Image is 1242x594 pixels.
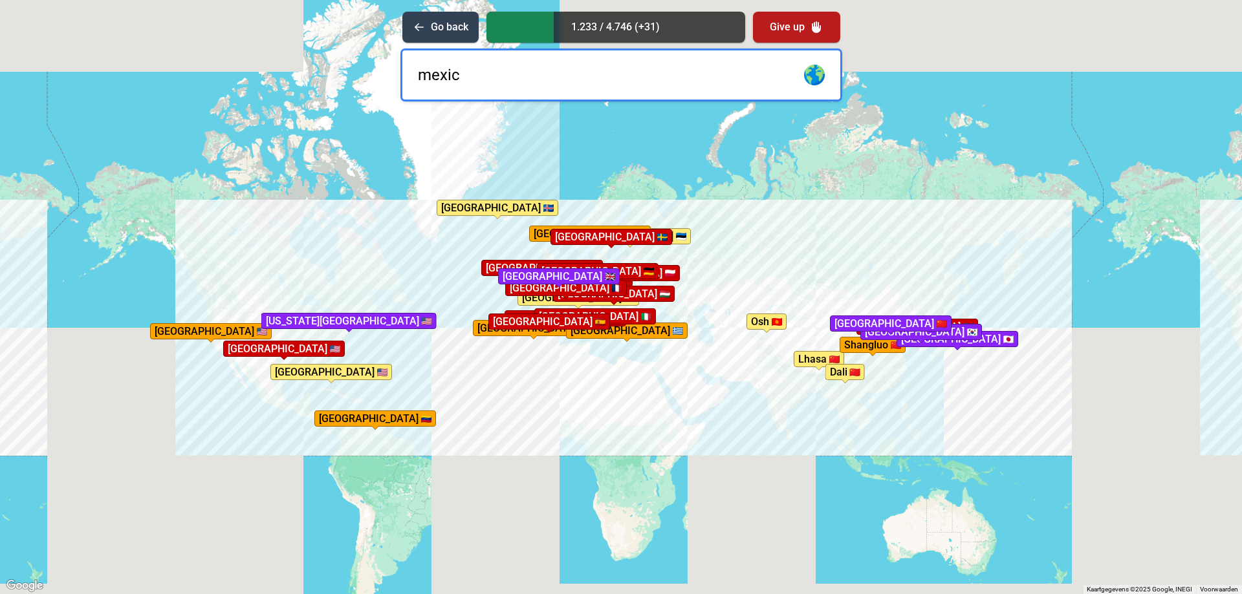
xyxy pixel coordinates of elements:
[566,323,688,339] div: [GEOGRAPHIC_DATA]
[605,272,615,280] img: GB
[3,577,46,594] img: Google
[377,368,387,376] img: US
[473,320,594,336] div: [GEOGRAPHIC_DATA]
[534,308,656,324] div: [GEOGRAPHIC_DATA]
[860,324,982,340] div: [GEOGRAPHIC_DATA]
[498,268,620,284] div: [GEOGRAPHIC_DATA]
[481,260,603,276] gmp-advanced-marker: Population: 1.02 million
[223,341,345,357] div: [GEOGRAPHIC_DATA]
[673,326,683,334] img: GR
[840,337,906,353] div: Shangluo
[517,290,639,306] gmp-advanced-marker: Population: 139.111
[505,280,627,296] gmp-advanced-marker: Population: 2.14 million
[1087,586,1192,593] span: Kaartgegevens ©2025 Google, INEGI
[529,226,651,242] div: [GEOGRAPHIC_DATA]
[529,226,651,242] gmp-advanced-marker: Population: 580.000
[794,351,844,367] gmp-advanced-marker: Population: 118.721
[150,323,272,339] gmp-advanced-marker: Population: 864.816
[772,317,782,325] img: KG
[473,320,594,336] gmp-advanced-marker: Population: 517.802
[537,263,659,279] div: [GEOGRAPHIC_DATA]
[550,229,672,245] gmp-advanced-marker: Population: 1.52 million
[595,317,605,325] img: ES
[486,12,745,43] div: 1.233 / 4.746 (+31)
[660,290,670,297] img: HU
[314,410,436,427] gmp-advanced-marker: Population: 815.141
[481,260,603,276] div: [GEOGRAPHIC_DATA]
[657,233,668,240] img: SE
[421,414,431,422] img: VE
[488,313,610,330] div: [GEOGRAPHIC_DATA]
[566,323,688,339] gmp-advanced-marker: Population: 664.046
[897,331,1018,347] div: [GEOGRAPHIC_DATA]
[612,284,622,292] img: FR
[830,315,952,332] gmp-advanced-marker: Population: 18.96 million
[314,410,436,427] div: [GEOGRAPHIC_DATA]
[505,310,626,326] gmp-advanced-marker: Population: 1.62 million
[840,337,906,353] gmp-advanced-marker: Population: 531.696
[850,368,860,376] img: CN
[794,351,844,367] div: Lhasa
[963,323,974,330] img: KP
[537,263,659,279] gmp-advanced-marker: Population: 3.43 million
[257,327,267,335] img: US
[150,323,272,339] div: [GEOGRAPHIC_DATA]
[746,313,787,330] gmp-advanced-marker: Population: 322.164
[1200,586,1238,593] a: Voorwaarden
[270,364,392,380] div: [GEOGRAPHIC_DATA]
[937,319,947,327] img: CN
[270,364,392,380] gmp-advanced-marker: Population: 441.003
[825,364,865,380] div: Dali
[644,267,654,275] img: DE
[829,355,840,363] img: CN
[437,200,558,216] gmp-advanced-marker: Population: 118.918
[437,200,558,216] div: [GEOGRAPHIC_DATA]
[330,345,340,352] img: US
[665,269,675,277] img: PL
[543,204,554,211] img: IS
[856,319,978,335] gmp-advanced-marker: Population: 3.22 million
[261,313,437,329] gmp-advanced-marker: Population: 8.80 million
[550,229,672,245] div: [GEOGRAPHIC_DATA]
[641,312,651,320] img: IT
[553,286,675,302] div: [GEOGRAPHIC_DATA]
[825,364,865,380] gmp-advanced-marker: Population: 235.305
[261,313,437,329] div: [US_STATE][GEOGRAPHIC_DATA]
[534,308,656,324] gmp-advanced-marker: Population: 2.32 million
[402,50,840,100] input: Enter cities with at least 100k population...
[553,286,675,302] gmp-advanced-marker: Population: 1.74 million
[223,341,345,357] gmp-advanced-marker: Population: 1.30 million
[505,280,627,296] div: [GEOGRAPHIC_DATA]
[891,341,901,348] img: CN
[1003,335,1014,343] img: JP
[488,313,610,330] gmp-advanced-marker: Population: 3.26 million
[402,12,479,43] button: Go back
[676,232,686,240] img: EE
[753,12,840,43] button: Give up
[517,290,639,306] div: [GEOGRAPHIC_DATA]
[860,324,982,340] gmp-advanced-marker: Population: 10.35 million
[830,315,952,332] div: [GEOGRAPHIC_DATA]
[746,313,787,330] div: Osh
[897,331,1018,347] gmp-advanced-marker: Population: 8.34 million
[498,268,620,284] gmp-advanced-marker: Population: 8.96 million
[967,328,977,335] img: KR
[3,577,46,594] a: Dit gebied openen in Google Maps (er wordt een nieuw venster geopend)
[422,317,432,324] img: US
